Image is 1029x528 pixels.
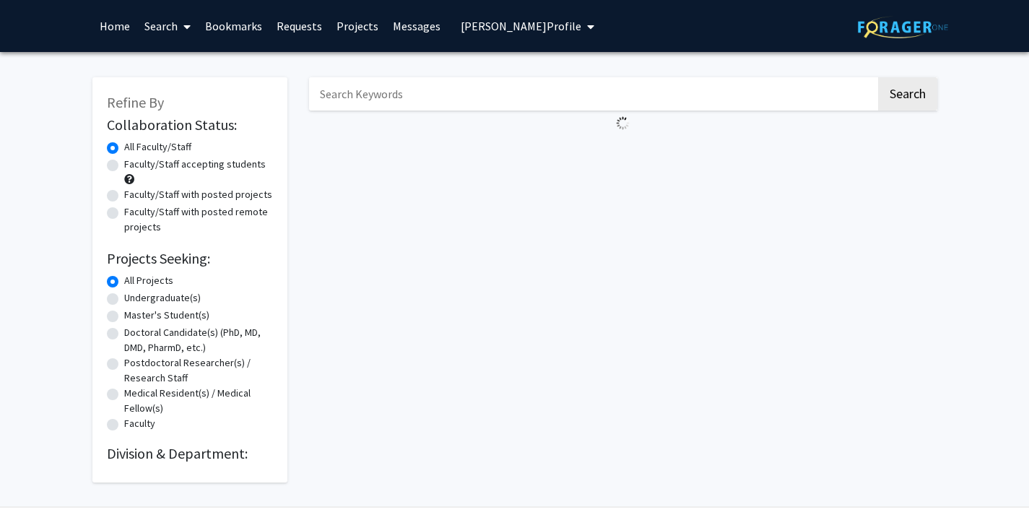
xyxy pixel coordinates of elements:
nav: Page navigation [309,136,937,169]
img: ForagerOne Logo [858,16,948,38]
label: Medical Resident(s) / Medical Fellow(s) [124,386,273,416]
label: All Projects [124,273,173,288]
a: Bookmarks [198,1,269,51]
label: Faculty/Staff accepting students [124,157,266,172]
span: Refine By [107,93,164,111]
h2: Collaboration Status: [107,116,273,134]
h2: Division & Department: [107,445,273,462]
button: Search [878,77,937,111]
label: Faculty/Staff with posted remote projects [124,204,273,235]
label: Undergraduate(s) [124,290,201,306]
span: [PERSON_NAME] Profile [461,19,581,33]
img: Loading [610,111,635,136]
a: Home [92,1,137,51]
label: Postdoctoral Researcher(s) / Research Staff [124,355,273,386]
label: Doctoral Candidate(s) (PhD, MD, DMD, PharmD, etc.) [124,325,273,355]
label: All Faculty/Staff [124,139,191,155]
input: Search Keywords [309,77,876,111]
label: Faculty [124,416,155,431]
h2: Projects Seeking: [107,250,273,267]
label: Faculty/Staff with posted projects [124,187,272,202]
a: Requests [269,1,329,51]
a: Projects [329,1,386,51]
label: Master's Student(s) [124,308,209,323]
a: Messages [386,1,448,51]
a: Search [137,1,198,51]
